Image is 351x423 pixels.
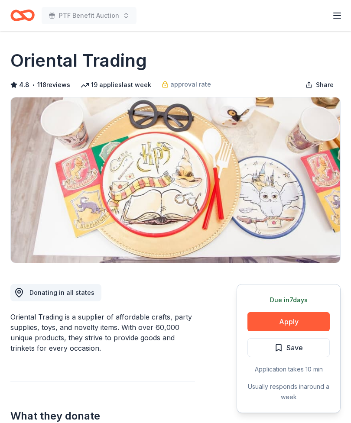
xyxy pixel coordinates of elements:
[81,80,151,90] div: 19 applies last week
[247,338,330,357] button: Save
[59,10,119,21] span: PTF Benefit Auction
[32,81,35,88] span: •
[37,80,70,90] button: 118reviews
[11,97,340,263] img: Image for Oriental Trading
[247,312,330,331] button: Apply
[170,79,211,90] span: approval rate
[42,7,136,24] button: PTF Benefit Auction
[286,342,303,353] span: Save
[10,312,195,353] div: Oriental Trading is a supplier of affordable crafts, party supplies, toys, and novelty items. Wit...
[19,80,29,90] span: 4.8
[29,289,94,296] span: Donating in all states
[247,364,330,375] div: Application takes 10 min
[10,5,35,26] a: Home
[162,79,211,90] a: approval rate
[299,76,341,94] button: Share
[10,409,195,423] h2: What they donate
[247,295,330,305] div: Due in 7 days
[316,80,334,90] span: Share
[247,381,330,402] div: Usually responds in around a week
[10,48,147,73] h1: Oriental Trading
